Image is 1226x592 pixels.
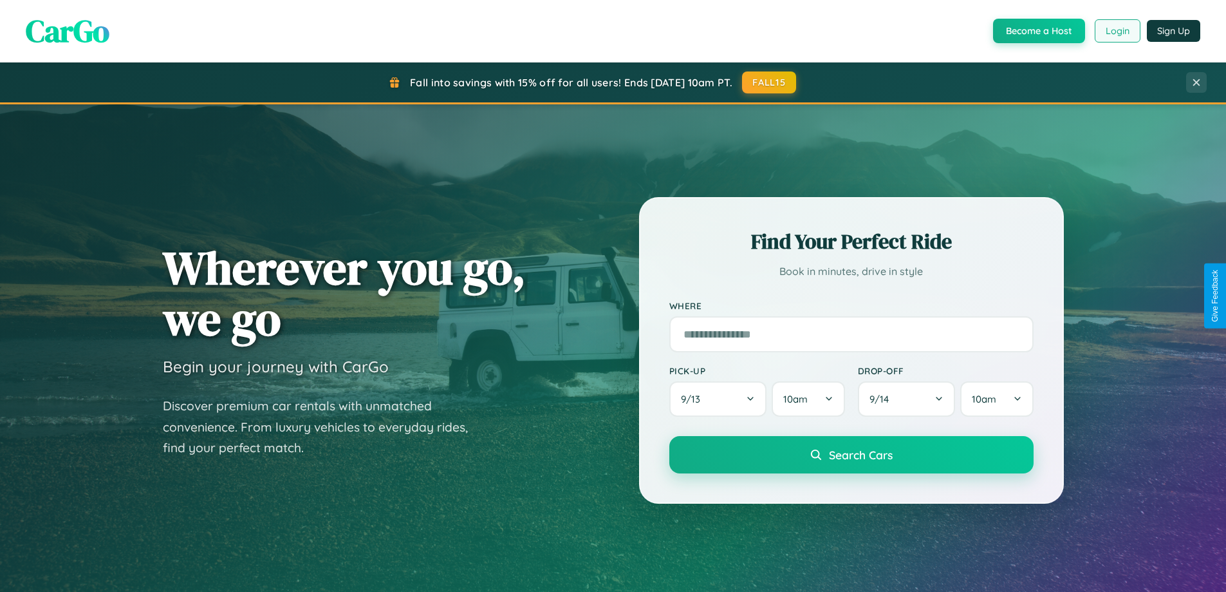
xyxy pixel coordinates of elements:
[681,393,707,405] span: 9 / 13
[972,393,996,405] span: 10am
[669,381,767,417] button: 9/13
[1095,19,1140,43] button: Login
[1211,270,1220,322] div: Give Feedback
[1147,20,1200,42] button: Sign Up
[960,381,1033,417] button: 10am
[669,436,1034,473] button: Search Cars
[993,19,1085,43] button: Become a Host
[669,365,845,376] label: Pick-up
[858,381,956,417] button: 9/14
[783,393,808,405] span: 10am
[163,242,526,344] h1: Wherever you go, we go
[669,227,1034,256] h2: Find Your Perfect Ride
[26,10,109,52] span: CarGo
[669,262,1034,281] p: Book in minutes, drive in style
[858,365,1034,376] label: Drop-off
[742,72,796,93] button: FALL15
[163,396,485,459] p: Discover premium car rentals with unmatched convenience. From luxury vehicles to everyday rides, ...
[829,448,893,462] span: Search Cars
[163,357,389,376] h3: Begin your journey with CarGo
[669,300,1034,311] label: Where
[869,393,895,405] span: 9 / 14
[410,76,732,89] span: Fall into savings with 15% off for all users! Ends [DATE] 10am PT.
[772,381,844,417] button: 10am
